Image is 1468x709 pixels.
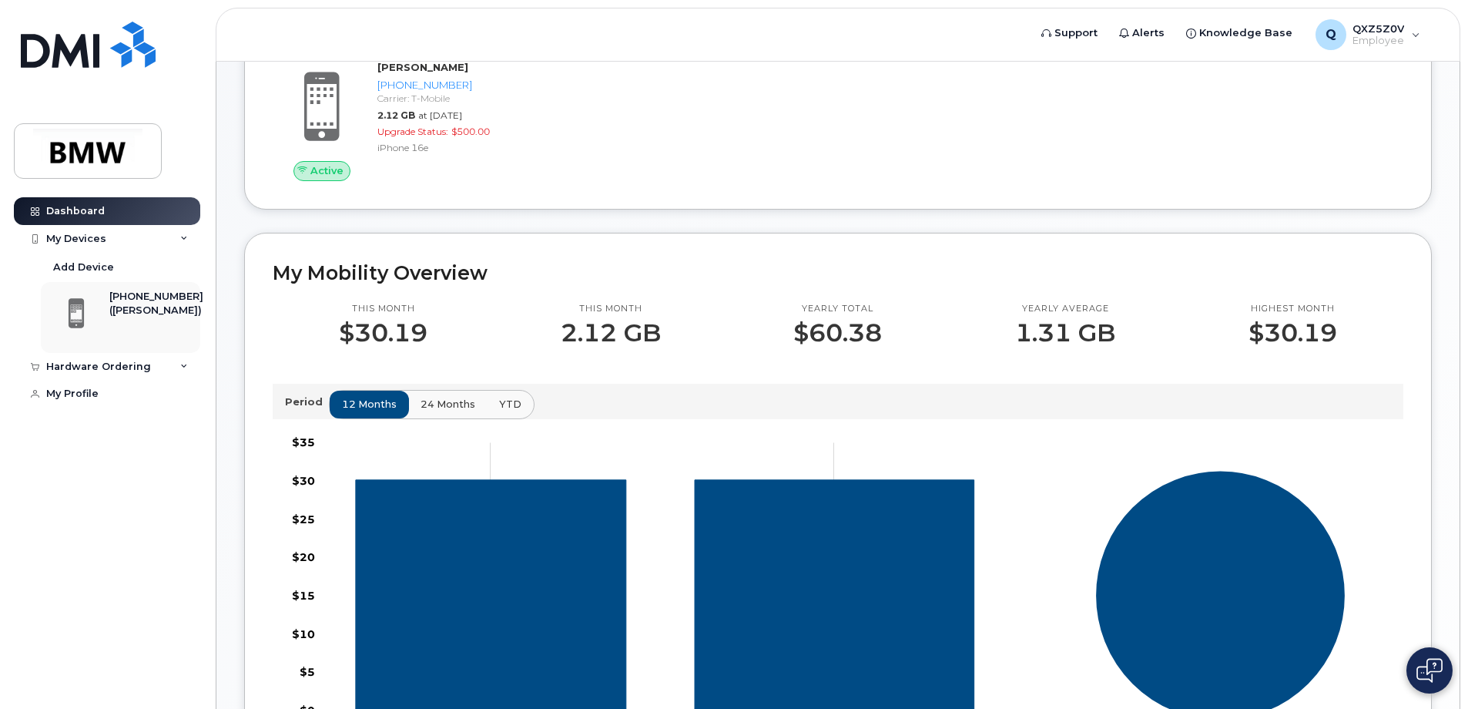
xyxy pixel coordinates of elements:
div: Carrier: T-Mobile [377,92,535,105]
p: Yearly average [1015,303,1115,315]
span: Employee [1352,35,1404,47]
span: Alerts [1132,25,1165,41]
img: Open chat [1416,658,1443,683]
span: Active [310,163,344,178]
p: Period [285,395,329,409]
p: This month [339,303,427,315]
div: QXZ5Z0V [1305,19,1431,50]
strong: [PERSON_NAME] [377,61,468,73]
tspan: $10 [292,627,315,641]
a: Support [1031,18,1108,49]
p: Highest month [1248,303,1337,315]
span: at [DATE] [418,109,462,121]
div: [PHONE_NUMBER] [377,78,535,92]
tspan: $5 [300,665,315,679]
p: 1.31 GB [1015,319,1115,347]
div: iPhone 16e [377,141,535,154]
p: $30.19 [1248,319,1337,347]
a: Active[PERSON_NAME][PHONE_NUMBER]Carrier: T-Mobile2.12 GBat [DATE]Upgrade Status:$500.00iPhone 16e [273,60,541,180]
span: QXZ5Z0V [1352,22,1404,35]
p: $60.38 [793,319,882,347]
tspan: $30 [292,474,315,488]
tspan: $15 [292,589,315,603]
span: Q [1326,25,1336,44]
span: 24 months [421,397,475,412]
span: Knowledge Base [1199,25,1292,41]
p: 2.12 GB [561,319,661,347]
span: $500.00 [451,126,490,137]
span: 2.12 GB [377,109,415,121]
p: This month [561,303,661,315]
a: Alerts [1108,18,1175,49]
a: Knowledge Base [1175,18,1303,49]
tspan: $25 [292,512,315,526]
span: YTD [499,397,521,412]
span: Upgrade Status: [377,126,448,137]
tspan: $20 [292,550,315,564]
h2: My Mobility Overview [273,261,1403,284]
tspan: $35 [292,435,315,449]
p: $30.19 [339,319,427,347]
p: Yearly total [793,303,882,315]
span: Support [1054,25,1098,41]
